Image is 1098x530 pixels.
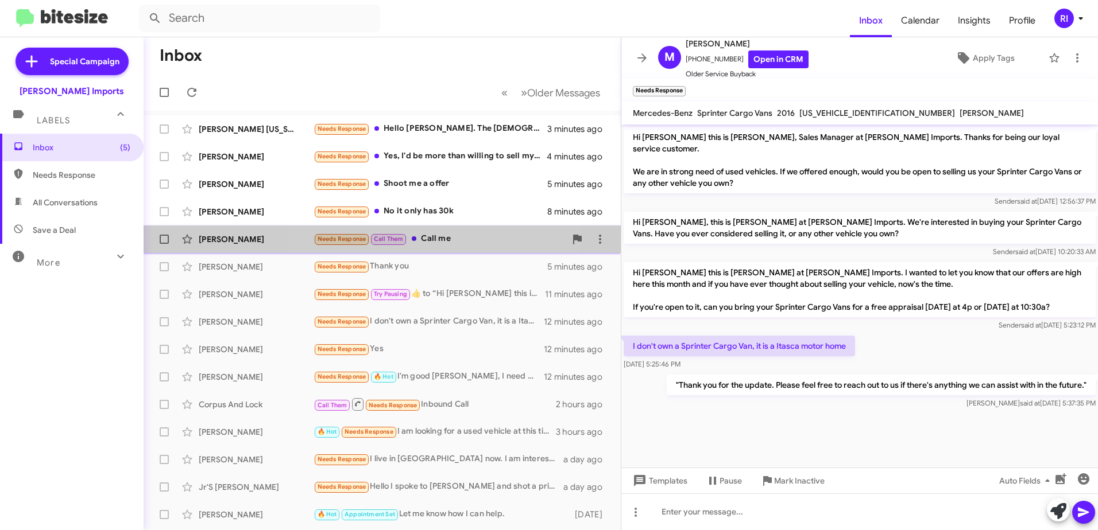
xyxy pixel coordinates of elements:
span: Needs Response [318,318,366,325]
span: Needs Response [318,180,366,188]
span: « [501,85,508,100]
span: Needs Response [318,483,366,490]
div: Jr'S [PERSON_NAME] [199,481,314,493]
span: [US_VEHICLE_IDENTIFICATION_NUMBER] [799,108,955,118]
div: Let me know how I can help. [314,508,570,521]
span: Needs Response [318,263,366,270]
div: ​👍​ to “ Hi [PERSON_NAME] this is [PERSON_NAME] at [PERSON_NAME] Imports. I wanted to let you kno... [314,287,545,301]
button: RI [1045,9,1085,28]
div: [PERSON_NAME] [199,151,314,162]
span: [PHONE_NUMBER] [686,50,809,68]
span: Inbox [850,4,892,37]
span: Sprinter Cargo Vans [697,108,772,118]
span: Needs Response [318,345,366,353]
div: [PERSON_NAME] [199,509,314,520]
span: Needs Response [318,208,366,215]
span: 🔥 Hot [318,510,337,518]
button: Pause [697,470,751,491]
span: Try Pausing [374,290,407,298]
span: Sender [DATE] 5:23:12 PM [999,321,1096,329]
a: Open in CRM [748,50,809,68]
button: Previous [494,81,515,104]
span: Appointment Set [345,510,395,518]
span: [PERSON_NAME] [DATE] 5:37:35 PM [966,399,1096,407]
div: 3 minutes ago [547,123,612,135]
span: More [37,258,60,268]
div: 5 minutes ago [547,178,612,190]
div: [PERSON_NAME] [199,426,314,438]
button: Apply Tags [926,48,1043,68]
a: Special Campaign [16,48,129,75]
span: Mark Inactive [774,470,825,491]
div: a day ago [563,481,612,493]
span: said at [1021,321,1041,329]
div: Inbound Call [314,397,556,411]
div: [PERSON_NAME] [US_STATE] [GEOGRAPHIC_DATA] [GEOGRAPHIC_DATA] [199,123,314,135]
button: Auto Fields [990,470,1064,491]
div: Corpus And Lock [199,399,314,410]
button: Next [514,81,607,104]
span: Needs Response [318,125,366,132]
div: No it only has 30k [314,205,547,218]
p: I don't own a Sprinter Cargo Van, it is a Itasca motor home [624,336,855,356]
span: 🔥 Hot [318,428,337,435]
span: Inbox [33,142,130,153]
span: Older Service Buyback [686,68,809,80]
span: Save a Deal [33,224,76,236]
div: [PERSON_NAME] [199,316,314,328]
span: 🔥 Hot [374,373,393,380]
div: a day ago [563,454,612,465]
div: [PERSON_NAME] Imports [20,85,124,97]
span: Needs Response [318,290,366,298]
span: » [521,85,527,100]
div: [PERSON_NAME] [199,344,314,355]
span: said at [1020,399,1040,407]
div: 3 hours ago [556,426,612,438]
p: Hi [PERSON_NAME], this is [PERSON_NAME] at [PERSON_NAME] Imports. We're interested in buying your... [624,212,1096,244]
input: Search [139,5,380,32]
span: Pause [720,470,742,491]
span: Labels [37,115,70,126]
span: Call Them [374,235,404,243]
div: 12 minutes ago [544,371,612,383]
div: 12 minutes ago [544,344,612,355]
div: 2 hours ago [556,399,612,410]
span: Needs Response [345,428,393,435]
nav: Page navigation example [495,81,607,104]
a: Insights [949,4,1000,37]
span: Needs Response [369,402,417,409]
span: M [664,48,675,67]
span: said at [1015,247,1035,256]
div: Thank you [314,260,547,273]
small: Needs Response [633,86,686,96]
div: 12 minutes ago [544,316,612,328]
p: "Thank you for the update. Please feel free to reach out to us if there's anything we can assist ... [667,375,1096,395]
span: Special Campaign [50,56,119,67]
div: [PERSON_NAME] [199,233,314,245]
span: 2016 [777,108,795,118]
span: (5) [120,142,130,153]
div: Hello [PERSON_NAME]. The [DEMOGRAPHIC_DATA] Mercedes sprinter van is owned by AMCC athletic depar... [314,122,547,135]
div: [PERSON_NAME] [199,206,314,217]
span: Call Them [318,402,347,409]
div: 8 minutes ago [547,206,612,217]
span: Sender [DATE] 12:56:37 PM [995,197,1096,205]
div: Call me [314,232,566,245]
div: RI [1054,9,1074,28]
div: 11 minutes ago [545,289,612,300]
p: Hi [PERSON_NAME] this is [PERSON_NAME], Sales Manager at [PERSON_NAME] Imports. Thanks for being ... [624,127,1096,193]
span: Profile [1000,4,1045,37]
span: Needs Response [318,455,366,463]
div: I don't own a Sprinter Cargo Van, it is a Itasca motor home [314,315,544,328]
div: [DATE] [570,509,612,520]
span: Sender [DATE] 10:20:33 AM [993,247,1096,256]
span: Needs Response [33,169,130,181]
div: I live in [GEOGRAPHIC_DATA] now. I am interested to see what your offer might be. How could we do... [314,453,563,466]
div: [PERSON_NAME] [199,289,314,300]
h1: Inbox [160,46,202,65]
span: [PERSON_NAME] [686,37,809,50]
a: Calendar [892,4,949,37]
div: Hello I spoke to [PERSON_NAME] and shot a price, we didn't agree on it and he was no where near w... [314,480,563,493]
